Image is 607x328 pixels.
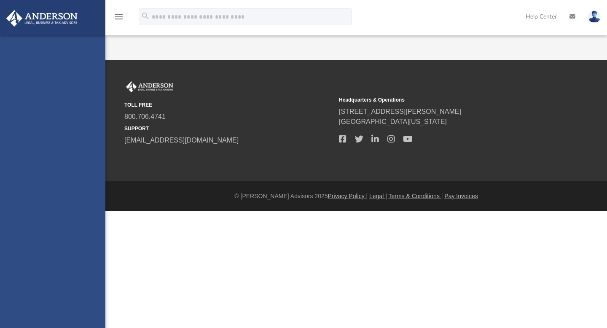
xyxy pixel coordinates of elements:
[328,193,368,199] a: Privacy Policy |
[124,113,166,120] a: 800.706.4741
[124,101,333,109] small: TOLL FREE
[588,11,601,23] img: User Pic
[4,10,80,27] img: Anderson Advisors Platinum Portal
[389,193,443,199] a: Terms & Conditions |
[339,118,447,125] a: [GEOGRAPHIC_DATA][US_STATE]
[369,193,387,199] a: Legal |
[114,12,124,22] i: menu
[444,193,478,199] a: Pay Invoices
[105,192,607,201] div: © [PERSON_NAME] Advisors 2025
[124,125,333,132] small: SUPPORT
[339,96,548,104] small: Headquarters & Operations
[141,11,150,21] i: search
[114,16,124,22] a: menu
[124,81,175,92] img: Anderson Advisors Platinum Portal
[124,137,239,144] a: [EMAIL_ADDRESS][DOMAIN_NAME]
[339,108,461,115] a: [STREET_ADDRESS][PERSON_NAME]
